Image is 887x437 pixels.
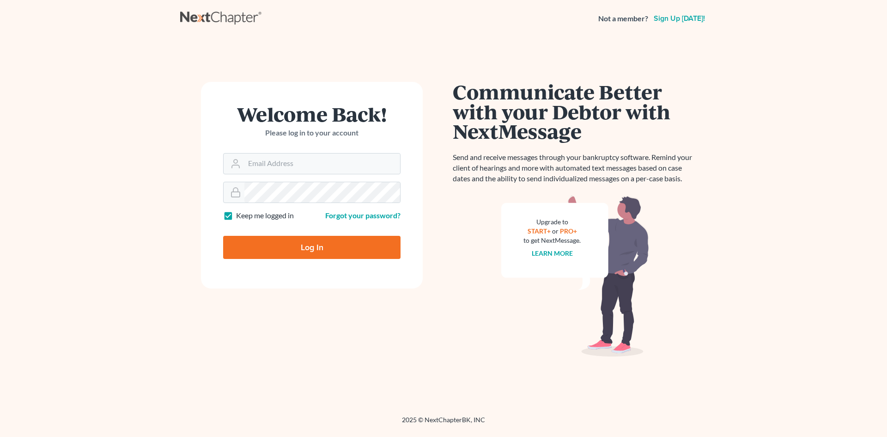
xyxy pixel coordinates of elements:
h1: Welcome Back! [223,104,401,124]
img: nextmessage_bg-59042aed3d76b12b5cd301f8e5b87938c9018125f34e5fa2b7a6b67550977c72.svg [501,195,649,357]
a: Learn more [532,249,573,257]
label: Keep me logged in [236,210,294,221]
strong: Not a member? [598,13,648,24]
a: Forgot your password? [325,211,401,220]
input: Log In [223,236,401,259]
div: Upgrade to [523,217,581,227]
input: Email Address [244,154,400,174]
div: 2025 © NextChapterBK, INC [180,415,707,432]
a: Sign up [DATE]! [652,15,707,22]
span: or [552,227,559,235]
h1: Communicate Better with your Debtor with NextMessage [453,82,698,141]
div: to get NextMessage. [523,236,581,245]
p: Please log in to your account [223,128,401,138]
a: PRO+ [560,227,577,235]
a: START+ [528,227,551,235]
p: Send and receive messages through your bankruptcy software. Remind your client of hearings and mo... [453,152,698,184]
